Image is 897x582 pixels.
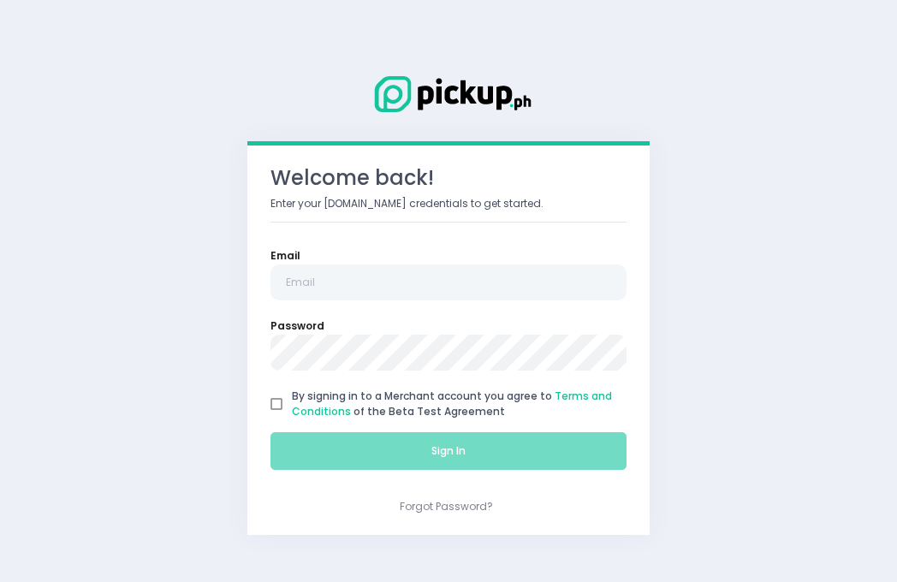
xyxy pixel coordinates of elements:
a: Terms and Conditions [292,389,612,419]
img: Logo [363,73,534,116]
input: Email [270,264,627,300]
label: Password [270,318,324,334]
span: By signing in to a Merchant account you agree to of the Beta Test Agreement [292,389,612,419]
label: Email [270,248,300,264]
button: Sign In [270,432,627,470]
a: Forgot Password? [400,499,493,514]
p: Enter your [DOMAIN_NAME] credentials to get started. [270,196,627,211]
span: Sign In [431,443,466,458]
h3: Welcome back! [270,166,627,191]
